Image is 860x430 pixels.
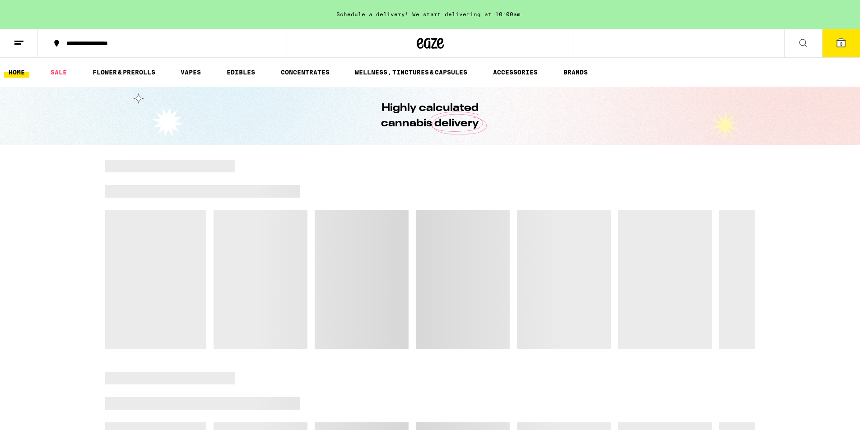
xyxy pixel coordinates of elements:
button: 3 [822,29,860,57]
a: FLOWER & PREROLLS [88,67,160,78]
a: SALE [46,67,71,78]
h1: Highly calculated cannabis delivery [356,101,505,131]
a: ACCESSORIES [488,67,542,78]
iframe: Opens a widget where you can find more information [802,403,851,425]
a: WELLNESS, TINCTURES & CAPSULES [350,67,472,78]
a: CONCENTRATES [276,67,334,78]
a: EDIBLES [222,67,260,78]
span: 3 [840,41,842,46]
a: VAPES [176,67,205,78]
button: BRANDS [559,67,592,78]
a: HOME [4,67,29,78]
